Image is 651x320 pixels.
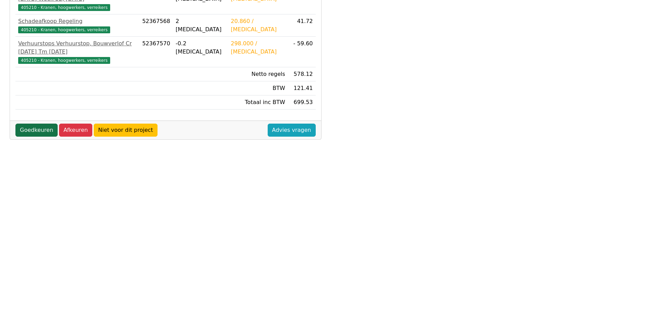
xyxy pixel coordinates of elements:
a: Advies vragen [268,124,316,137]
td: 52367570 [139,37,173,67]
td: 41.72 [288,14,316,37]
div: Schadeafkoop Regeling [18,17,137,25]
td: Totaal inc BTW [228,95,288,110]
div: 2 [MEDICAL_DATA] [176,17,225,34]
span: 405210 - Kranen, hoogwerkers, verreikers [18,26,110,33]
div: 20.860 / [MEDICAL_DATA] [231,17,285,34]
td: 699.53 [288,95,316,110]
div: 298.000 / [MEDICAL_DATA] [231,39,285,56]
td: 121.41 [288,81,316,95]
a: Niet voor dit project [94,124,158,137]
a: Goedkeuren [15,124,58,137]
a: Schadeafkoop Regeling405210 - Kranen, hoogwerkers, verreikers [18,17,137,34]
td: Netto regels [228,67,288,81]
td: BTW [228,81,288,95]
td: - 59.60 [288,37,316,67]
span: 405210 - Kranen, hoogwerkers, verreikers [18,57,110,64]
td: 52367568 [139,14,173,37]
div: -0.2 [MEDICAL_DATA] [176,39,225,56]
div: Verhuurstops Verhuurstop, Bouwverlof Cr [DATE] Tm [DATE] [18,39,137,56]
a: Verhuurstops Verhuurstop, Bouwverlof Cr [DATE] Tm [DATE]405210 - Kranen, hoogwerkers, verreikers [18,39,137,64]
td: 578.12 [288,67,316,81]
span: 405210 - Kranen, hoogwerkers, verreikers [18,4,110,11]
a: Afkeuren [59,124,92,137]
